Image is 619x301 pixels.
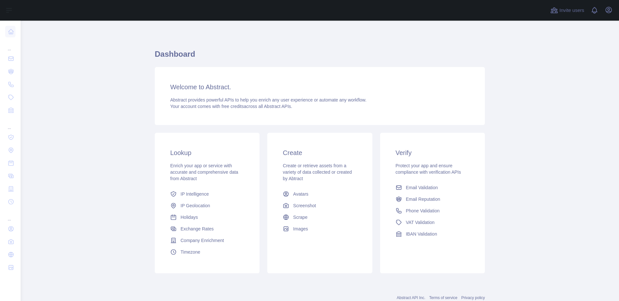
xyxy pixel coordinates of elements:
span: Invite users [559,7,584,14]
a: Images [280,223,359,235]
span: Email Reputation [406,196,440,202]
span: IBAN Validation [406,231,437,237]
a: Company Enrichment [168,235,247,246]
span: Timezone [181,249,200,255]
a: IP Geolocation [168,200,247,211]
a: VAT Validation [393,217,472,228]
span: Company Enrichment [181,237,224,244]
h3: Verify [396,148,469,157]
span: Enrich your app or service with accurate and comprehensive data from Abstract [170,163,238,181]
span: Holidays [181,214,198,220]
a: Email Validation [393,182,472,193]
h1: Dashboard [155,49,485,64]
h3: Create [283,148,357,157]
a: Terms of service [429,296,457,300]
h3: Welcome to Abstract. [170,83,469,92]
span: Phone Validation [406,208,440,214]
span: IP Intelligence [181,191,209,197]
span: Scrape [293,214,307,220]
span: Your account comes with across all Abstract APIs. [170,104,292,109]
a: IBAN Validation [393,228,472,240]
div: ... [5,209,15,222]
span: Email Validation [406,184,438,191]
a: Holidays [168,211,247,223]
h3: Lookup [170,148,244,157]
span: Protect your app and ensure compliance with verification APIs [396,163,461,175]
span: Screenshot [293,202,316,209]
a: Exchange Rates [168,223,247,235]
span: Avatars [293,191,308,197]
span: VAT Validation [406,219,435,226]
a: Screenshot [280,200,359,211]
a: Timezone [168,246,247,258]
span: Create or retrieve assets from a variety of data collected or created by Abtract [283,163,352,181]
a: Avatars [280,188,359,200]
span: IP Geolocation [181,202,210,209]
a: Email Reputation [393,193,472,205]
a: Abstract API Inc. [397,296,426,300]
span: free credits [221,104,244,109]
a: Privacy policy [461,296,485,300]
span: Images [293,226,308,232]
div: ... [5,117,15,130]
button: Invite users [549,5,585,15]
a: IP Intelligence [168,188,247,200]
span: Exchange Rates [181,226,214,232]
a: Scrape [280,211,359,223]
div: ... [5,39,15,52]
a: Phone Validation [393,205,472,217]
span: Abstract provides powerful APIs to help you enrich any user experience or automate any workflow. [170,97,367,102]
